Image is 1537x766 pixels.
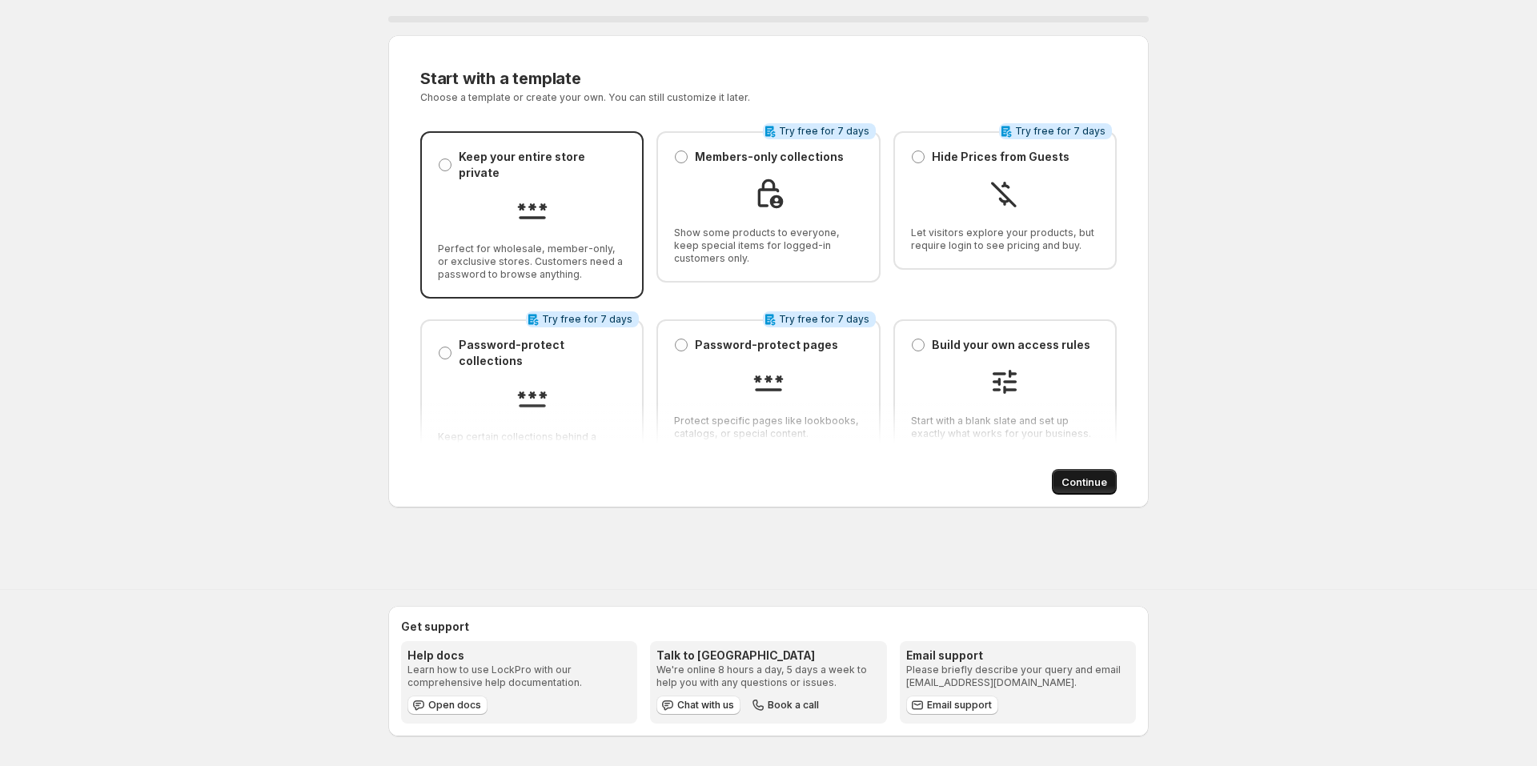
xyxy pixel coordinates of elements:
[516,194,548,226] img: Keep your entire store private
[927,699,992,712] span: Email support
[911,415,1099,440] span: Start with a blank slate and set up exactly what works for your business.
[695,337,838,353] p: Password-protect pages
[747,696,825,715] button: Book a call
[516,382,548,414] img: Password-protect collections
[906,664,1130,689] p: Please briefly describe your query and email [EMAIL_ADDRESS][DOMAIN_NAME].
[906,696,998,715] a: Email support
[459,149,626,181] p: Keep your entire store private
[407,664,631,689] p: Learn how to use LockPro with our comprehensive help documentation.
[420,91,927,104] p: Choose a template or create your own. You can still customize it later.
[407,648,631,664] h3: Help docs
[438,243,626,281] span: Perfect for wholesale, member-only, or exclusive stores. Customers need a password to browse anyt...
[677,699,734,712] span: Chat with us
[1015,125,1106,138] span: Try free for 7 days
[695,149,844,165] p: Members-only collections
[779,313,869,326] span: Try free for 7 days
[911,227,1099,252] span: Let visitors explore your products, but require login to see pricing and buy.
[752,178,785,210] img: Members-only collections
[438,431,626,469] span: Keep certain collections behind a password while the rest of your store is open.
[674,415,862,440] span: Protect specific pages like lookbooks, catalogs, or special content.
[428,699,481,712] span: Open docs
[932,337,1090,353] p: Build your own access rules
[656,696,740,715] button: Chat with us
[989,366,1021,398] img: Build your own access rules
[407,696,488,715] a: Open docs
[420,69,581,88] span: Start with a template
[542,313,632,326] span: Try free for 7 days
[656,664,880,689] p: We're online 8 hours a day, 5 days a week to help you with any questions or issues.
[906,648,1130,664] h3: Email support
[656,648,880,664] h3: Talk to [GEOGRAPHIC_DATA]
[1061,474,1107,490] span: Continue
[779,125,869,138] span: Try free for 7 days
[768,699,819,712] span: Book a call
[989,178,1021,210] img: Hide Prices from Guests
[752,366,785,398] img: Password-protect pages
[1052,469,1117,495] button: Continue
[459,337,626,369] p: Password-protect collections
[674,227,862,265] span: Show some products to everyone, keep special items for logged-in customers only.
[932,149,1069,165] p: Hide Prices from Guests
[401,619,1136,635] h2: Get support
